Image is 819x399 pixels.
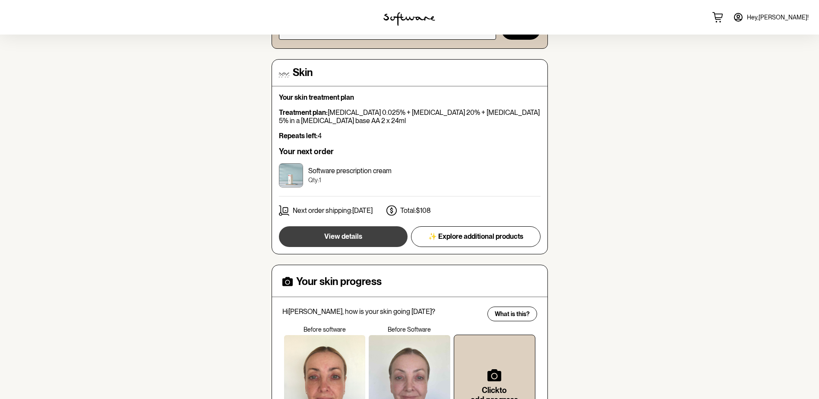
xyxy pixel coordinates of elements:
[279,132,541,140] p: 4
[308,177,392,184] p: Qty: 1
[428,232,523,241] span: ✨ Explore additional products
[279,108,541,125] p: [MEDICAL_DATA] 0.025% + [MEDICAL_DATA] 20% + [MEDICAL_DATA] 5% in a [MEDICAL_DATA] base AA 2 x 24ml
[367,326,452,333] p: Before Software
[293,206,373,215] p: Next order shipping: [DATE]
[495,310,530,318] span: What is this?
[279,108,328,117] strong: Treatment plan:
[487,307,537,321] button: What is this?
[296,275,382,288] h4: Your skin progress
[279,93,541,101] p: Your skin treatment plan
[279,147,541,156] h6: Your next order
[383,12,435,26] img: software logo
[400,206,431,215] p: Total: $108
[411,226,541,247] button: ✨ Explore additional products
[728,7,814,28] a: Hey,[PERSON_NAME]!
[282,326,367,333] p: Before software
[747,14,809,21] span: Hey, [PERSON_NAME] !
[324,232,362,241] span: View details
[279,132,318,140] strong: Repeats left:
[293,66,313,79] h4: Skin
[282,307,482,316] p: Hi [PERSON_NAME] , how is your skin going [DATE]?
[308,167,392,175] p: Software prescription cream
[279,163,303,187] img: cktujnfao00003e5xv1847p5a.jpg
[279,226,408,247] button: View details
